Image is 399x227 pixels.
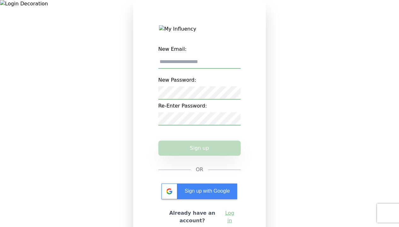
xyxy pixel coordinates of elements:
span: OR [196,166,203,173]
a: Log in [224,209,236,224]
h2: Already have an account? [163,209,221,224]
label: New Email: [158,43,241,55]
span: Sign up with Google [185,188,230,194]
img: My Influency [159,25,240,33]
label: Re-Enter Password: [158,100,241,112]
button: Sign up [158,141,241,156]
div: Sign up with Google [161,183,237,199]
label: New Password: [158,74,241,86]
